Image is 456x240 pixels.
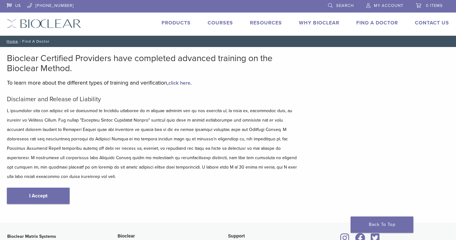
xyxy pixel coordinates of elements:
a: Products [162,20,191,26]
a: I Accept [7,188,70,204]
a: Find A Doctor [356,20,398,26]
h2: Bioclear Certified Providers have completed advanced training on the Bioclear Method. [7,53,299,73]
p: To learn more about the different types of training and verification, . [7,78,299,87]
a: Courses [208,20,233,26]
span: / [18,40,22,43]
span: Bioclear [118,233,135,238]
a: Why Bioclear [299,20,339,26]
a: Contact Us [415,20,449,26]
img: Bioclear [7,19,81,28]
strong: Bioclear Matrix Systems [7,234,56,239]
a: Back To Top [351,217,413,233]
a: click here [168,80,190,86]
p: L ipsumdolor sita con adipisc eli se doeiusmod te Incididu utlaboree do m aliquae adminim ven qu ... [7,106,299,181]
span: Support [228,233,245,238]
span: My Account [374,3,403,8]
nav: Find A Doctor [2,36,454,47]
span: Search [336,3,354,8]
a: Home [5,39,18,44]
h5: Disclaimer and Release of Liability [7,96,299,103]
span: 0 items [426,3,443,8]
a: Resources [250,20,282,26]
